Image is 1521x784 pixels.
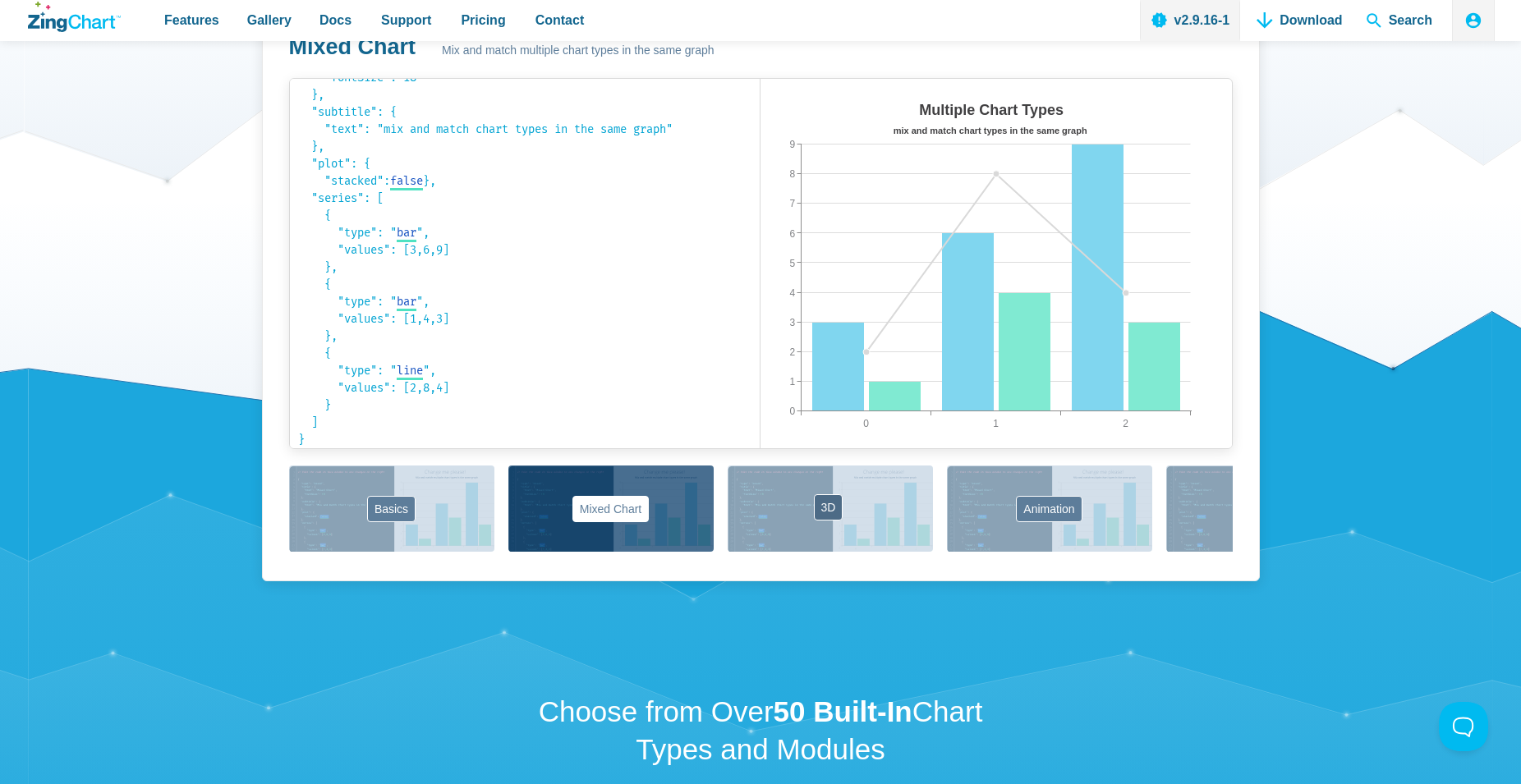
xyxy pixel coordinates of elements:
[461,9,505,31] span: Pricing
[397,364,423,378] span: line
[319,9,352,31] span: Docs
[164,9,219,31] span: Features
[521,693,1001,768] h2: Choose from Over Chart Types and Modules
[442,41,715,61] span: Mix and match multiple chart types in the same graph
[535,9,585,31] span: Contact
[289,33,416,62] h3: Mixed Chart
[728,465,933,552] button: 3D
[247,9,292,31] span: Gallery
[289,465,494,552] button: Basics
[397,295,416,309] span: bar
[1166,465,1372,552] button: Labels
[947,465,1152,552] button: Animation
[28,2,121,32] a: ZingChart Logo. Click to return to the homepage
[381,9,431,31] span: Support
[508,465,714,552] button: Mixed Chart
[397,226,416,240] span: bar
[774,695,912,727] strong: 50 Built-In
[390,174,423,188] span: false
[1439,702,1488,751] iframe: Toggle Customer Support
